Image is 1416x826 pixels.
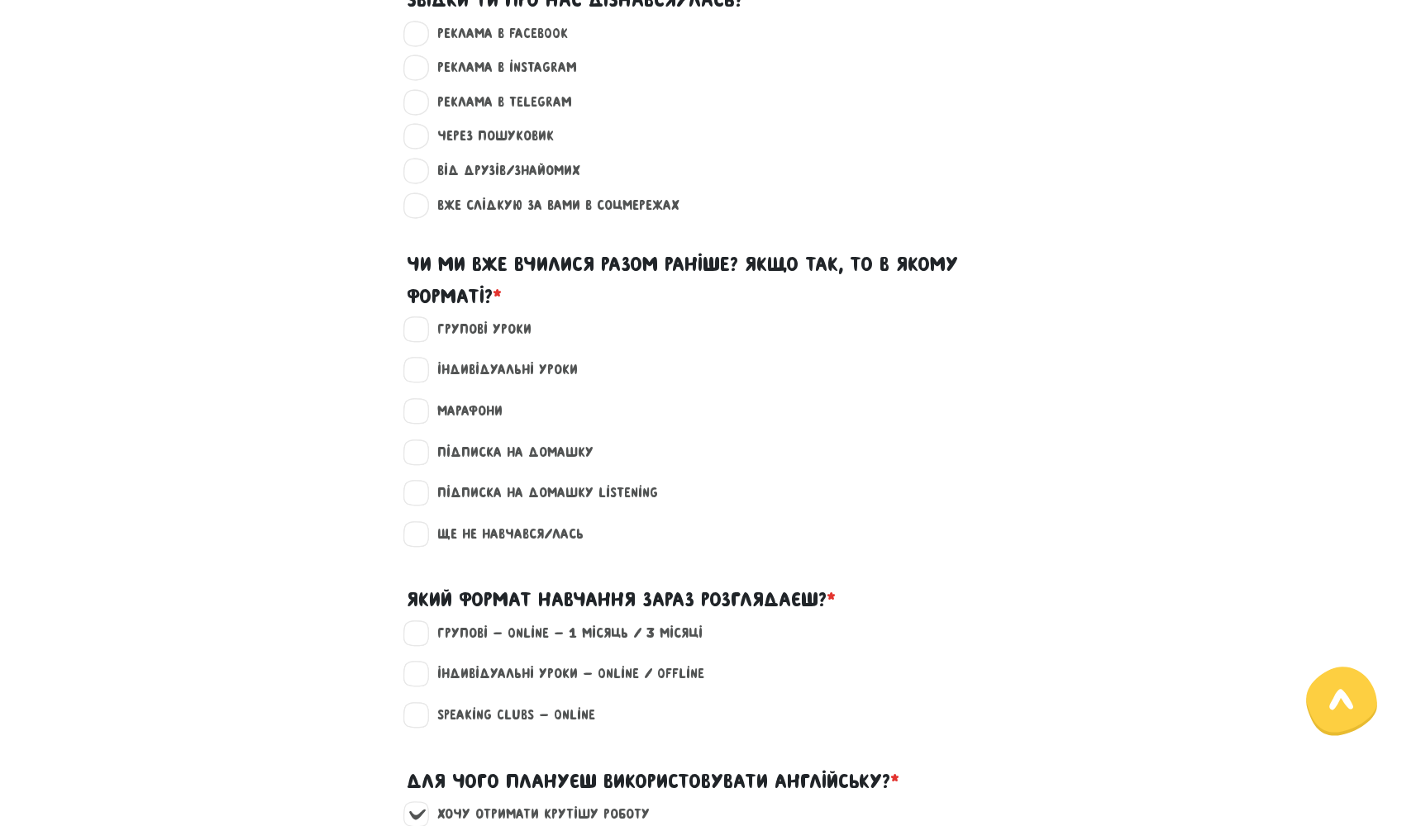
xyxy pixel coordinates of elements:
label: Вже слідкую за вами в соцмережах [423,195,679,216]
label: Групові уроки [423,319,532,340]
label: Чи ми вже вчилися разом раніше? Якщо так, то в якому форматі? [407,249,1010,312]
label: Марафони [423,401,503,422]
label: Групові - Online - 1 місяць / 3 місяці [423,623,703,644]
label: Який формат навчання зараз розглядаєш? [407,584,836,615]
label: Через пошуковик [423,126,554,147]
label: Ще не навчався/лась [423,524,584,545]
label: Для чого плануєш використовувати англійську? [407,766,899,797]
label: Індивідуальні уроки [423,359,578,381]
label: Реклама в Instagram [423,57,577,78]
label: Від друзів/знайомих [423,160,580,182]
label: хочу отримати крутішу роботу [423,804,650,825]
label: Підписка на Домашку Listening [423,482,658,504]
label: Реклама в Facebook [423,23,568,45]
label: Speaking clubs - Online [423,705,595,726]
label: Реклама в Telegram [423,92,572,113]
label: Підписка на Домашку [423,442,594,463]
label: Індивідуальні уроки - Online / Offline [423,663,704,685]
